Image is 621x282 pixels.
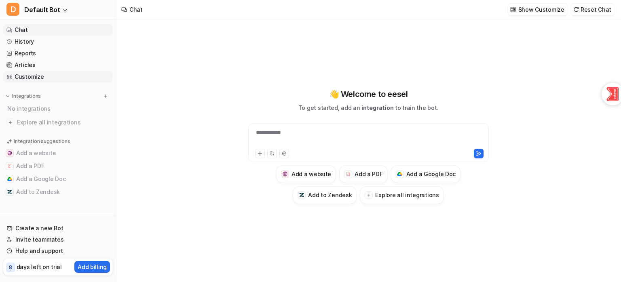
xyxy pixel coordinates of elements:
[3,245,113,257] a: Help and support
[5,93,11,99] img: expand menu
[573,6,579,13] img: reset
[3,147,113,160] button: Add a websiteAdd a website
[3,234,113,245] a: Invite teammates
[3,48,113,59] a: Reports
[360,186,444,204] button: Explore all integrations
[508,4,568,15] button: Show Customize
[291,170,331,178] h3: Add a website
[14,138,70,145] p: Integration suggestions
[7,164,12,168] img: Add a PDF
[298,103,438,112] p: To get started, add an to train the bot.
[276,165,336,183] button: Add a websiteAdd a website
[308,191,352,199] h3: Add to Zendesk
[3,92,43,100] button: Integrations
[346,172,351,177] img: Add a PDF
[361,104,393,111] span: integration
[7,189,12,194] img: Add to Zendesk
[406,170,456,178] h3: Add a Google Doc
[355,170,382,178] h3: Add a PDF
[3,117,113,128] a: Explore all integrations
[339,165,387,183] button: Add a PDFAdd a PDF
[5,102,113,115] div: No integrations
[17,263,62,271] p: days left on trial
[3,185,113,198] button: Add to ZendeskAdd to Zendesk
[9,264,12,271] p: 8
[375,191,439,199] h3: Explore all integrations
[3,173,113,185] button: Add a Google DocAdd a Google Doc
[78,263,107,271] p: Add billing
[3,71,113,82] a: Customize
[3,24,113,36] a: Chat
[3,223,113,234] a: Create a new Bot
[329,88,408,100] p: 👋 Welcome to eesel
[3,36,113,47] a: History
[518,5,564,14] p: Show Customize
[571,4,615,15] button: Reset Chat
[74,261,110,273] button: Add billing
[293,186,357,204] button: Add to ZendeskAdd to Zendesk
[7,151,12,156] img: Add a website
[510,6,516,13] img: customize
[283,171,288,177] img: Add a website
[6,118,15,126] img: explore all integrations
[3,59,113,71] a: Articles
[3,160,113,173] button: Add a PDFAdd a PDF
[129,5,143,14] div: Chat
[24,4,60,15] span: Default Bot
[7,177,12,181] img: Add a Google Doc
[17,116,110,129] span: Explore all integrations
[299,192,304,198] img: Add to Zendesk
[6,3,19,16] span: D
[391,165,461,183] button: Add a Google DocAdd a Google Doc
[397,172,402,177] img: Add a Google Doc
[12,93,41,99] p: Integrations
[103,93,108,99] img: menu_add.svg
